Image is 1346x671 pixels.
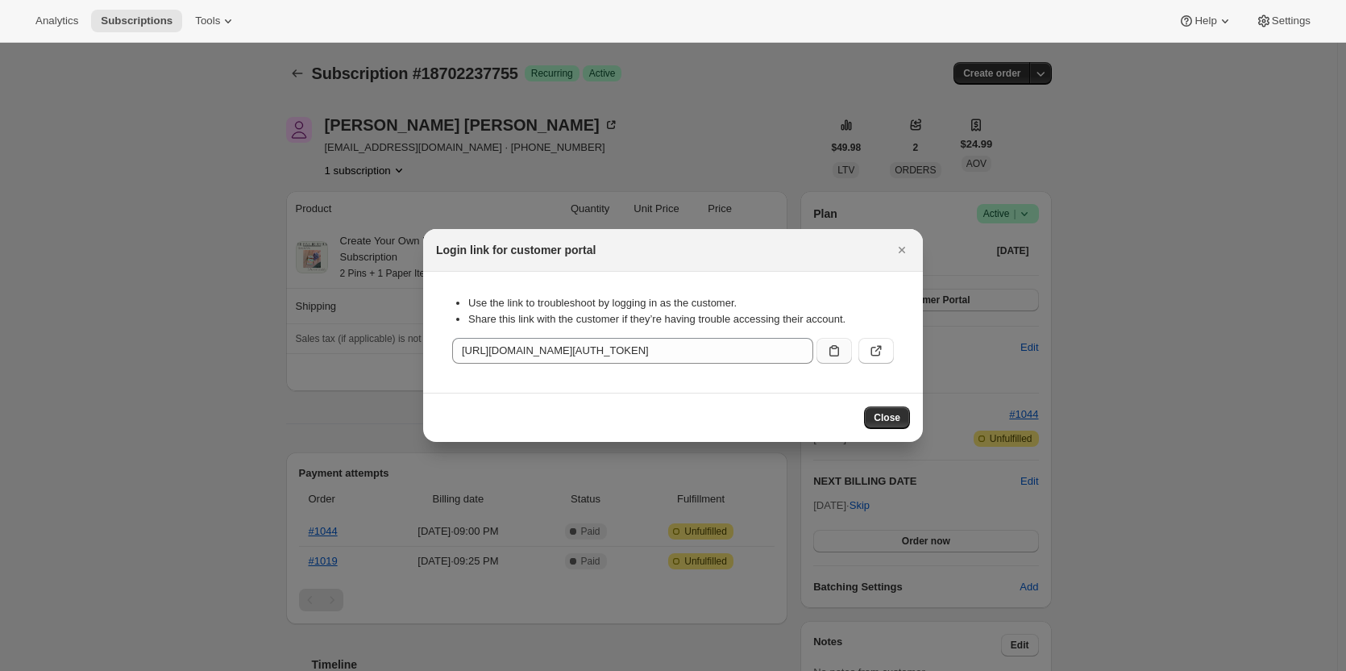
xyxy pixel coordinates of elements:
span: Subscriptions [101,15,172,27]
button: Analytics [26,10,88,32]
button: Subscriptions [91,10,182,32]
span: Analytics [35,15,78,27]
button: Settings [1246,10,1320,32]
span: Close [874,411,900,424]
li: Use the link to troubleshoot by logging in as the customer. [468,295,894,311]
h2: Login link for customer portal [436,242,596,258]
span: Tools [195,15,220,27]
button: Help [1169,10,1242,32]
span: Settings [1272,15,1311,27]
li: Share this link with the customer if they’re having trouble accessing their account. [468,311,894,327]
button: Close [891,239,913,261]
button: Tools [185,10,246,32]
span: Help [1194,15,1216,27]
button: Close [864,406,910,429]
